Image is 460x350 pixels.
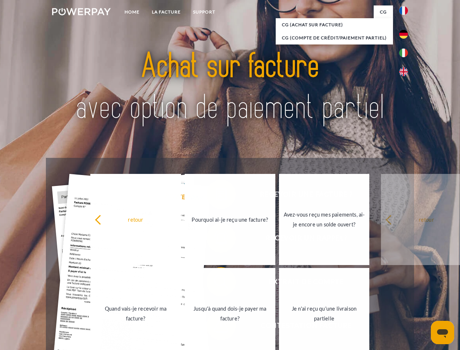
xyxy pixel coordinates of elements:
[431,321,454,344] iframe: Bouton de lancement de la fenêtre de messagerie
[187,5,221,19] a: Support
[276,31,393,44] a: CG (Compte de crédit/paiement partiel)
[95,214,177,224] div: retour
[283,304,365,323] div: Je n'ai reçu qu'une livraison partielle
[283,210,365,229] div: Avez-vous reçu mes paiements, ai-je encore un solde ouvert?
[95,304,177,323] div: Quand vais-je recevoir ma facture?
[399,30,408,39] img: de
[189,304,271,323] div: Jusqu'à quand dois-je payer ma facture?
[189,214,271,224] div: Pourquoi ai-je reçu une facture?
[279,174,370,265] a: Avez-vous reçu mes paiements, ai-je encore un solde ouvert?
[146,5,187,19] a: LA FACTURE
[70,35,390,140] img: title-powerpay_fr.svg
[399,48,408,57] img: it
[118,5,146,19] a: Home
[52,8,111,15] img: logo-powerpay-white.svg
[374,5,393,19] a: CG
[399,67,408,76] img: en
[399,6,408,15] img: fr
[276,18,393,31] a: CG (achat sur facture)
